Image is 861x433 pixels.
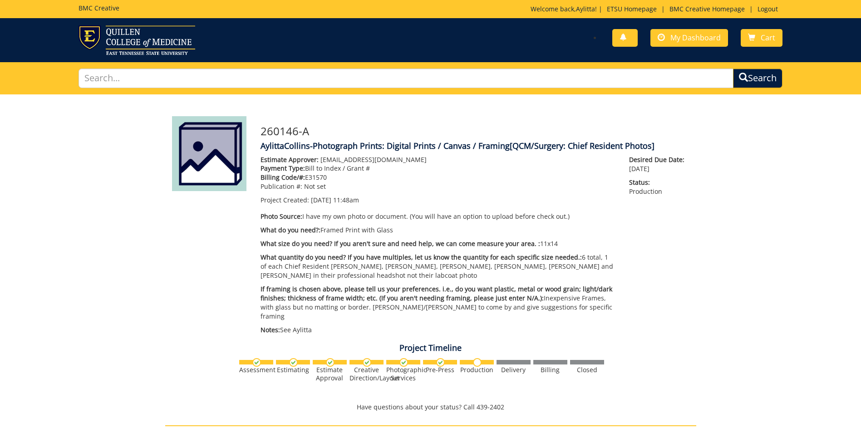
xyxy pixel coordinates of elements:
[399,358,408,367] img: checkmark
[261,212,302,221] span: Photo Source:
[570,366,604,374] div: Closed
[261,285,616,321] p: Inexpensive Frames, with glass but no matting or border. [PERSON_NAME]/[PERSON_NAME] to come by a...
[239,366,273,374] div: Assessment
[172,116,246,191] img: Product featured image
[79,69,733,88] input: Search...
[629,155,689,173] p: [DATE]
[261,125,689,137] h3: 260146-A
[497,366,531,374] div: Delivery
[510,140,654,151] span: [QCM/Surgery: Chief Resident Photos]
[733,69,782,88] button: Search
[289,358,298,367] img: checkmark
[629,155,689,164] span: Desired Due Date:
[261,164,305,172] span: Payment Type:
[576,5,595,13] a: Aylitta
[473,358,482,367] img: no
[261,212,616,221] p: I have my own photo or document. (You will have an option to upload before check out.)
[261,285,612,302] span: If framing is chosen above, please tell us your preferences. i.e., do you want plastic, metal or ...
[261,155,319,164] span: Estimate Approver:
[79,25,195,55] img: ETSU logo
[629,178,689,196] p: Production
[261,155,616,164] p: [EMAIL_ADDRESS][DOMAIN_NAME]
[665,5,749,13] a: BMC Creative Homepage
[363,358,371,367] img: checkmark
[304,182,326,191] span: Not set
[261,239,540,248] span: What size do you need? If you aren't sure and need help, we can come measure your area. :
[261,325,280,334] span: Notes:
[386,366,420,382] div: Photographic Services
[261,173,616,182] p: E31570
[349,366,384,382] div: Creative Direction/Layout
[670,33,721,43] span: My Dashboard
[650,29,728,47] a: My Dashboard
[261,142,689,151] h4: AylittaCollins-Photograph Prints: Digital Prints / Canvas / Framing
[261,226,616,235] p: Framed Print with Glass
[629,178,689,187] span: Status:
[533,366,567,374] div: Billing
[326,358,335,367] img: checkmark
[753,5,782,13] a: Logout
[276,366,310,374] div: Estimating
[311,196,359,204] span: [DATE] 11:48am
[531,5,782,14] p: Welcome back, ! | | |
[313,366,347,382] div: Estimate Approval
[261,253,582,261] span: What quantity do you need? If you have multiples, let us know the quantity for each specific size...
[460,366,494,374] div: Production
[261,226,320,234] span: What do you need?:
[261,325,616,335] p: See Aylitta
[261,164,616,173] p: Bill to Index / Grant #
[261,239,616,248] p: 11x14
[261,182,302,191] span: Publication #:
[165,403,696,412] p: Have questions about your status? Call 439-2402
[252,358,261,367] img: checkmark
[741,29,782,47] a: Cart
[165,344,696,353] h4: Project Timeline
[261,253,616,280] p: 6 total, 1 of each Chief Resident [PERSON_NAME], [PERSON_NAME], [PERSON_NAME], [PERSON_NAME], [PE...
[436,358,445,367] img: checkmark
[602,5,661,13] a: ETSU Homepage
[79,5,119,11] h5: BMC Creative
[761,33,775,43] span: Cart
[261,173,305,182] span: Billing Code/#:
[423,366,457,374] div: Pre-Press
[261,196,309,204] span: Project Created:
